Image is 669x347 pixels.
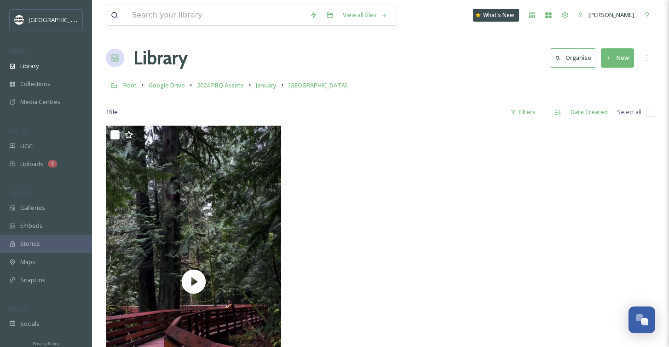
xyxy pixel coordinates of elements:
span: Root [123,81,137,89]
span: Embeds [20,221,43,230]
span: Select all [617,108,641,116]
span: 1 file [106,108,118,116]
a: January [256,80,277,91]
a: Organise [550,48,601,67]
span: Socials [20,319,40,328]
span: Media Centres [20,98,61,106]
a: [GEOGRAPHIC_DATA] [288,80,347,91]
span: Privacy Policy [33,341,59,347]
span: WIDGETS [9,189,30,196]
span: UGC [20,142,33,150]
div: Filters [506,103,540,121]
a: What's New [473,9,519,22]
span: MEDIA [9,47,25,54]
span: [PERSON_NAME] [588,11,634,19]
div: 1 [48,160,57,168]
span: SnapLink [20,276,46,284]
span: 2024 PBQ Assets [197,81,244,89]
span: January [256,81,277,89]
span: Library [20,62,39,70]
a: [PERSON_NAME] [573,6,639,24]
span: Galleries [20,203,45,212]
div: Date Created [566,103,612,121]
a: View all files [338,6,392,24]
span: [GEOGRAPHIC_DATA] [288,81,347,89]
span: Google Drive [149,81,185,89]
button: Organise [550,48,596,67]
img: parks%20beach.jpg [15,15,24,24]
span: COLLECT [9,127,29,134]
span: [GEOGRAPHIC_DATA] Tourism [29,15,111,24]
a: Root [123,80,137,91]
span: Stories [20,239,40,248]
input: Search your library [127,5,305,25]
button: New [601,48,634,67]
span: Maps [20,258,35,266]
a: 2024 PBQ Assets [197,80,244,91]
a: Google Drive [149,80,185,91]
button: Open Chat [629,307,655,333]
span: Collections [20,80,51,88]
span: SOCIALS [9,305,28,312]
span: Uploads [20,160,43,168]
a: Library [133,44,188,72]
